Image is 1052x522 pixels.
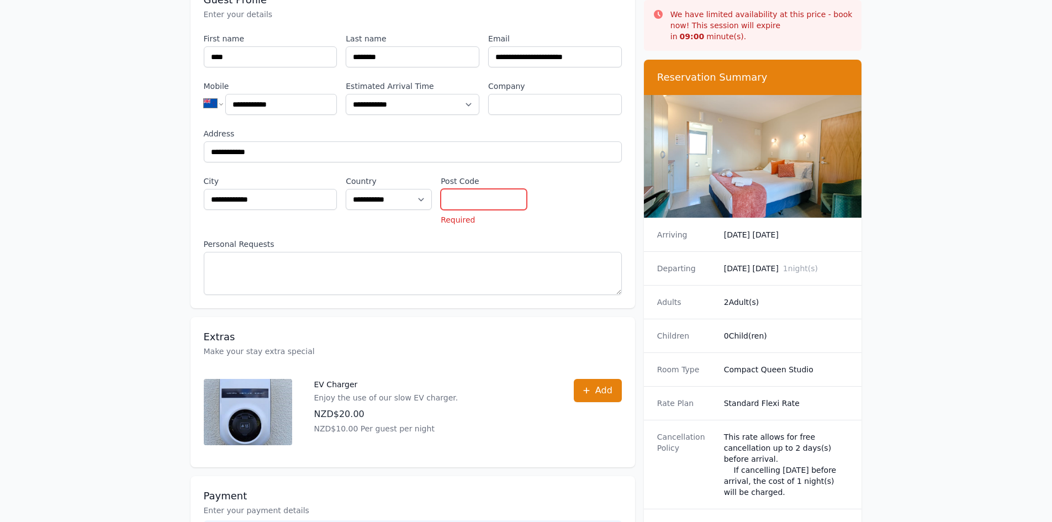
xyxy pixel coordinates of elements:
[670,9,853,42] p: We have limited availability at this price - book now! This session will expire in minute(s).
[574,379,622,402] button: Add
[680,32,705,41] strong: 09 : 00
[488,81,622,92] label: Company
[724,431,849,498] div: This rate allows for free cancellation up to 2 days(s) before arrival. If cancelling [DATE] befor...
[724,297,849,308] dd: 2 Adult(s)
[657,330,715,341] dt: Children
[657,431,715,498] dt: Cancellation Policy
[204,330,622,344] h3: Extras
[724,398,849,409] dd: Standard Flexi Rate
[657,297,715,308] dt: Adults
[724,263,849,274] dd: [DATE] [DATE]
[314,392,458,403] p: Enjoy the use of our slow EV charger.
[204,346,622,357] p: Make your stay extra special
[204,9,622,20] p: Enter your details
[346,176,432,187] label: Country
[441,176,527,187] label: Post Code
[204,33,337,44] label: First name
[441,214,527,225] p: Required
[204,379,292,445] img: EV Charger
[346,33,479,44] label: Last name
[204,489,622,503] h3: Payment
[595,384,612,397] span: Add
[657,71,849,84] h3: Reservation Summary
[657,398,715,409] dt: Rate Plan
[314,408,458,421] p: NZD$20.00
[204,505,622,516] p: Enter your payment details
[314,379,458,390] p: EV Charger
[783,264,818,273] span: 1 night(s)
[488,33,622,44] label: Email
[724,229,849,240] dd: [DATE] [DATE]
[204,239,622,250] label: Personal Requests
[644,95,862,218] img: Compact Queen Studio
[657,229,715,240] dt: Arriving
[724,330,849,341] dd: 0 Child(ren)
[204,128,622,139] label: Address
[657,364,715,375] dt: Room Type
[204,176,337,187] label: City
[346,81,479,92] label: Estimated Arrival Time
[204,81,337,92] label: Mobile
[314,423,458,434] p: NZD$10.00 Per guest per night
[657,263,715,274] dt: Departing
[724,364,849,375] dd: Compact Queen Studio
